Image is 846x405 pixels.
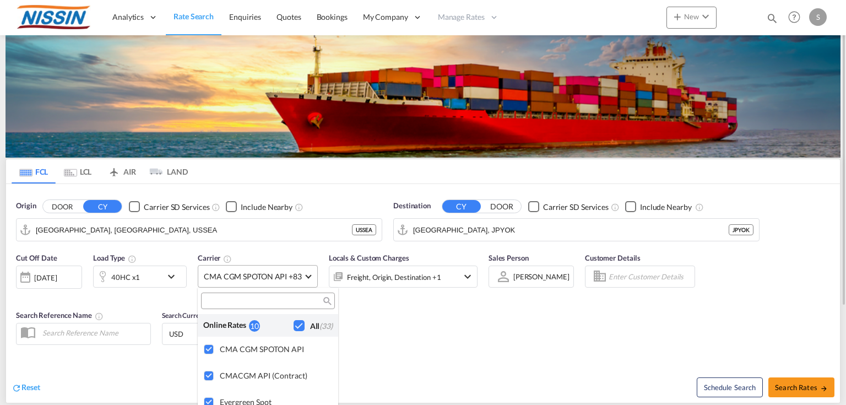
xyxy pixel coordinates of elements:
[203,320,249,331] div: Online Rates
[249,320,260,332] div: 10
[322,297,330,305] md-icon: icon-magnify
[220,344,329,354] div: CMA CGM SPOTON API
[310,321,333,332] div: All
[319,321,333,331] span: (33)
[220,371,329,380] div: CMACGM API (Contract)
[294,320,333,331] md-checkbox: Checkbox No Ink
